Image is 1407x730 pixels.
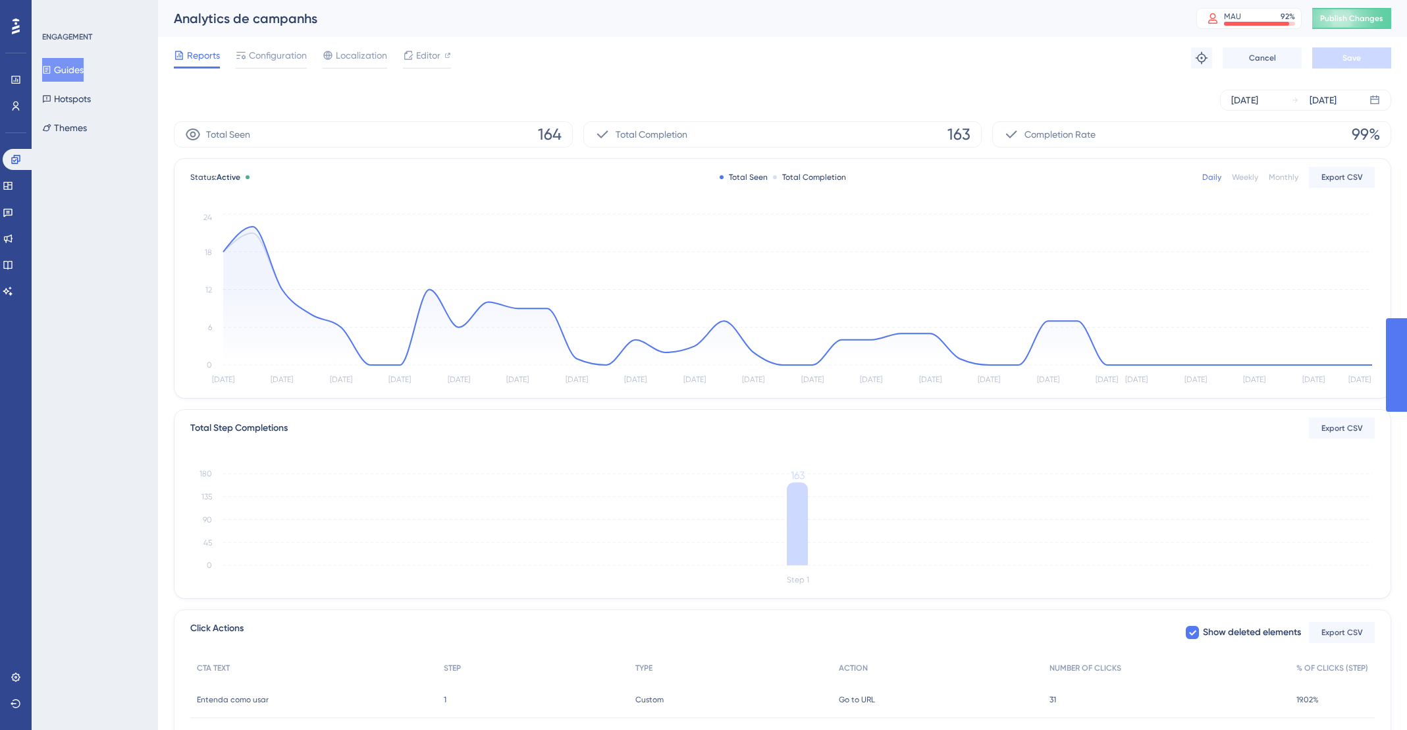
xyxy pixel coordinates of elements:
[1310,92,1337,108] div: [DATE]
[174,9,1163,28] div: Analytics de campanhs
[635,663,652,673] span: TYPE
[330,375,352,384] tspan: [DATE]
[1296,694,1319,705] span: 19.02%
[635,694,664,705] span: Custom
[1203,625,1301,640] span: Show deleted elements
[444,694,446,705] span: 1
[271,375,293,384] tspan: [DATE]
[1232,172,1258,182] div: Weekly
[1049,694,1056,705] span: 31
[42,116,87,140] button: Themes
[42,32,92,42] div: ENGAGEMENT
[1321,172,1363,182] span: Export CSV
[1309,167,1375,188] button: Export CSV
[1309,622,1375,643] button: Export CSV
[1184,375,1207,384] tspan: [DATE]
[1348,375,1371,384] tspan: [DATE]
[197,694,269,705] span: Entenda como usar
[1281,11,1295,22] div: 92 %
[919,375,942,384] tspan: [DATE]
[197,663,230,673] span: CTA TEXT
[1342,53,1361,63] span: Save
[203,213,212,222] tspan: 24
[205,248,212,257] tspan: 18
[42,58,84,82] button: Guides
[1352,678,1391,717] iframe: UserGuiding AI Assistant Launcher
[801,375,824,384] tspan: [DATE]
[190,172,240,182] span: Status:
[1269,172,1298,182] div: Monthly
[1243,375,1265,384] tspan: [DATE]
[444,663,461,673] span: STEP
[1312,47,1391,69] button: Save
[190,621,244,644] span: Click Actions
[212,375,234,384] tspan: [DATE]
[1231,92,1258,108] div: [DATE]
[1309,418,1375,439] button: Export CSV
[203,515,212,524] tspan: 90
[683,375,706,384] tspan: [DATE]
[860,375,882,384] tspan: [DATE]
[187,47,220,63] span: Reports
[787,575,809,584] tspan: Step 1
[773,172,846,182] div: Total Completion
[190,420,288,436] div: Total Step Completions
[720,172,768,182] div: Total Seen
[1352,124,1380,145] span: 99%
[538,124,562,145] span: 164
[1249,53,1276,63] span: Cancel
[1321,423,1363,434] span: Export CSV
[205,285,212,295] tspan: 12
[336,47,387,63] span: Localization
[1312,8,1391,29] button: Publish Changes
[566,375,588,384] tspan: [DATE]
[207,561,212,570] tspan: 0
[1302,375,1325,384] tspan: [DATE]
[1202,172,1221,182] div: Daily
[1321,627,1363,638] span: Export CSV
[1320,13,1383,24] span: Publish Changes
[742,375,764,384] tspan: [DATE]
[624,375,647,384] tspan: [DATE]
[791,469,805,482] tspan: 163
[1096,375,1118,384] tspan: [DATE]
[1224,11,1241,22] div: MAU
[1296,663,1368,673] span: % OF CLICKS (STEP)
[978,375,1000,384] tspan: [DATE]
[947,124,970,145] span: 163
[448,375,470,384] tspan: [DATE]
[206,126,250,142] span: Total Seen
[1125,375,1148,384] tspan: [DATE]
[388,375,411,384] tspan: [DATE]
[249,47,307,63] span: Configuration
[1024,126,1096,142] span: Completion Rate
[839,663,868,673] span: ACTION
[208,323,212,332] tspan: 6
[217,173,240,182] span: Active
[839,694,875,705] span: Go to URL
[203,538,212,547] tspan: 45
[1049,663,1121,673] span: NUMBER OF CLICKS
[1037,375,1059,384] tspan: [DATE]
[506,375,529,384] tspan: [DATE]
[199,469,212,478] tspan: 180
[1223,47,1302,69] button: Cancel
[207,360,212,370] tspan: 0
[201,492,212,501] tspan: 135
[616,126,687,142] span: Total Completion
[416,47,440,63] span: Editor
[42,87,91,111] button: Hotspots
